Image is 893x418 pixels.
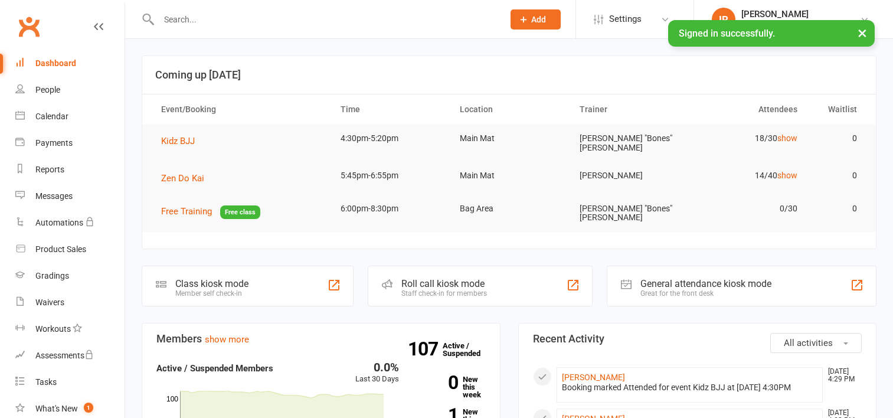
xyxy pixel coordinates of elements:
[417,375,486,399] a: 0New this week
[808,125,868,152] td: 0
[777,171,797,180] a: show
[808,94,868,125] th: Waitlist
[175,278,248,289] div: Class kiosk mode
[15,369,125,396] a: Tasks
[770,333,862,353] button: All activities
[417,374,458,391] strong: 0
[220,205,260,219] span: Free class
[155,69,863,81] h3: Coming up [DATE]
[35,112,68,121] div: Calendar
[569,94,689,125] th: Trainer
[784,338,833,348] span: All activities
[35,271,69,280] div: Gradings
[35,58,76,68] div: Dashboard
[15,156,125,183] a: Reports
[569,195,689,232] td: [PERSON_NAME] "Bones" [PERSON_NAME]
[161,171,212,185] button: Zen Do Kai
[330,195,450,223] td: 6:00pm-8:30pm
[808,195,868,223] td: 0
[511,9,561,30] button: Add
[175,289,248,298] div: Member self check-in
[688,162,808,190] td: 14/40
[35,85,60,94] div: People
[688,94,808,125] th: Attendees
[35,191,73,201] div: Messages
[15,130,125,156] a: Payments
[449,162,569,190] td: Main Mat
[15,210,125,236] a: Automations
[15,50,125,77] a: Dashboard
[449,94,569,125] th: Location
[443,333,495,366] a: 107Active / Suspended
[401,278,487,289] div: Roll call kiosk mode
[852,20,873,45] button: ×
[330,162,450,190] td: 5:45pm-6:55pm
[35,218,83,227] div: Automations
[161,136,195,146] span: Kidz BJJ
[401,289,487,298] div: Staff check-in for members
[533,333,862,345] h3: Recent Activity
[822,368,861,383] time: [DATE] 4:29 PM
[741,9,860,19] div: [PERSON_NAME]
[569,125,689,162] td: [PERSON_NAME] "Bones" [PERSON_NAME]
[155,11,495,28] input: Search...
[35,351,94,360] div: Assessments
[679,28,775,39] span: Signed in successfully.
[449,195,569,223] td: Bag Area
[562,383,818,393] div: Booking marked Attended for event Kidz BJJ at [DATE] 4:30PM
[161,134,203,148] button: Kidz BJJ
[15,77,125,103] a: People
[15,289,125,316] a: Waivers
[84,403,93,413] span: 1
[161,204,260,219] button: Free TrainingFree class
[161,173,204,184] span: Zen Do Kai
[35,244,86,254] div: Product Sales
[640,289,771,298] div: Great for the front desk
[35,404,78,413] div: What's New
[712,8,735,31] div: IR
[35,298,64,307] div: Waivers
[609,6,642,32] span: Settings
[156,333,486,345] h3: Members
[562,373,625,382] a: [PERSON_NAME]
[330,94,450,125] th: Time
[15,263,125,289] a: Gradings
[355,361,399,386] div: Last 30 Days
[35,324,71,334] div: Workouts
[205,334,249,345] a: show more
[688,125,808,152] td: 18/30
[449,125,569,152] td: Main Mat
[808,162,868,190] td: 0
[15,236,125,263] a: Product Sales
[408,340,443,358] strong: 107
[15,183,125,210] a: Messages
[569,162,689,190] td: [PERSON_NAME]
[161,206,212,217] span: Free Training
[14,12,44,41] a: Clubworx
[640,278,771,289] div: General attendance kiosk mode
[355,361,399,373] div: 0.0%
[156,363,273,374] strong: Active / Suspended Members
[151,94,330,125] th: Event/Booking
[15,342,125,369] a: Assessments
[35,165,64,174] div: Reports
[330,125,450,152] td: 4:30pm-5:20pm
[741,19,860,30] div: Gladstone Martial Arts Academy
[688,195,808,223] td: 0/30
[15,103,125,130] a: Calendar
[15,316,125,342] a: Workouts
[35,377,57,387] div: Tasks
[777,133,797,143] a: show
[35,138,73,148] div: Payments
[531,15,546,24] span: Add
